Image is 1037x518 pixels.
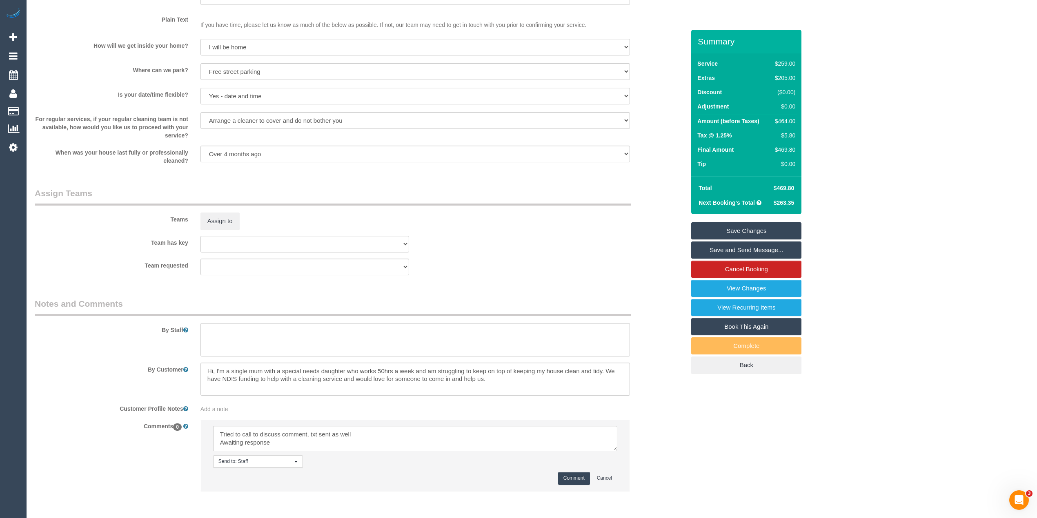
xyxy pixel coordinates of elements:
label: Final Amount [697,146,734,154]
label: Team has key [29,236,194,247]
label: Service [697,60,718,68]
label: Extras [697,74,715,82]
span: Add a note [200,406,228,412]
label: How will we get inside your home? [29,39,194,50]
label: Amount (before Taxes) [697,117,759,125]
div: $464.00 [772,117,795,125]
label: Customer Profile Notes [29,402,194,413]
div: $0.00 [772,160,795,168]
label: For regular services, if your regular cleaning team is not available, how would you like us to pr... [29,112,194,139]
p: If you have time, please let us know as much of the below as possible. If not, our team may need ... [200,13,630,29]
div: $0.00 [772,102,795,111]
label: Where can we park? [29,63,194,74]
span: Send to: Staff [218,458,292,465]
label: Tip [697,160,706,168]
button: Assign to [200,213,240,230]
legend: Notes and Comments [35,298,631,316]
label: Adjustment [697,102,729,111]
h3: Summary [698,37,797,46]
span: 3 [1026,490,1033,497]
label: Comments [29,419,194,430]
button: Comment [558,472,590,485]
div: $469.80 [772,146,795,154]
a: View Recurring Items [691,299,801,316]
label: Team requested [29,259,194,270]
span: 0 [173,423,182,431]
span: $469.80 [774,185,794,191]
div: ($0.00) [772,88,795,96]
label: Is your date/time flexible? [29,88,194,99]
label: By Staff [29,323,194,334]
div: $205.00 [772,74,795,82]
a: Back [691,356,801,374]
button: Send to: Staff [213,455,303,468]
strong: Total [699,185,712,191]
a: Save Changes [691,222,801,239]
div: $5.80 [772,131,795,139]
button: Cancel [592,472,617,485]
label: Teams [29,213,194,224]
a: Book This Again [691,318,801,335]
label: Discount [697,88,722,96]
a: View Changes [691,280,801,297]
a: Save and Send Message... [691,241,801,259]
span: $263.35 [774,199,794,206]
iframe: Intercom live chat [1009,490,1029,510]
label: Plain Text [29,13,194,24]
div: $259.00 [772,60,795,68]
label: When was your house last fully or professionally cleaned? [29,146,194,165]
img: Automaid Logo [5,8,21,20]
legend: Assign Teams [35,187,631,206]
label: By Customer [29,363,194,374]
label: Tax @ 1.25% [697,131,732,139]
a: Cancel Booking [691,261,801,278]
strong: Next Booking's Total [699,199,755,206]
